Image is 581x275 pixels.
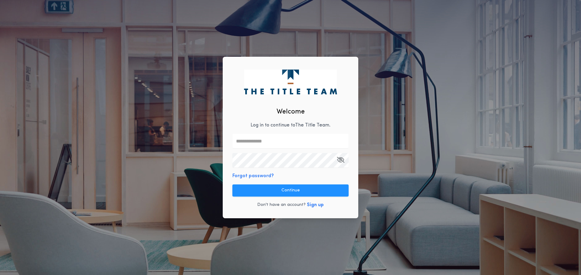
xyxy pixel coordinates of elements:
[257,202,306,208] p: Don't have an account?
[277,107,305,117] h2: Welcome
[244,69,337,94] img: logo
[251,122,330,129] p: Log in to continue to The Title Team .
[307,201,324,209] button: Sign up
[232,184,349,197] button: Continue
[232,172,274,180] button: Forgot password?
